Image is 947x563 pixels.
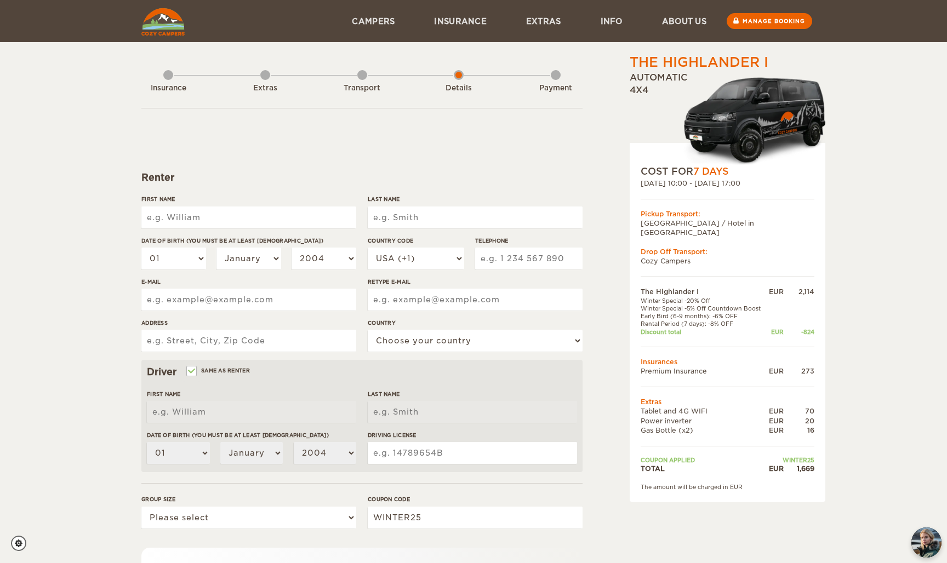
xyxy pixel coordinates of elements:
[368,195,583,203] label: Last Name
[641,219,814,237] td: [GEOGRAPHIC_DATA] / Hotel in [GEOGRAPHIC_DATA]
[368,442,577,464] input: e.g. 14789654B
[641,305,767,312] td: Winter Special -5% Off Countdown Boost
[641,256,814,266] td: Cozy Campers
[368,431,577,439] label: Driving License
[141,8,185,36] img: Cozy Campers
[641,426,767,435] td: Gas Bottle (x2)
[147,401,356,423] input: e.g. William
[147,431,356,439] label: Date of birth (You must be at least [DEMOGRAPHIC_DATA])
[368,237,464,245] label: Country Code
[630,72,825,165] div: Automatic 4x4
[11,536,33,551] a: Cookie settings
[141,195,356,203] label: First Name
[368,289,583,311] input: e.g. example@example.com
[784,426,814,435] div: 16
[784,464,814,473] div: 1,669
[641,397,814,406] td: Extras
[141,171,583,184] div: Renter
[332,83,392,94] div: Transport
[784,287,814,296] div: 2,114
[147,390,356,398] label: First Name
[767,366,784,376] div: EUR
[641,328,767,336] td: Discount total
[141,237,356,245] label: Date of birth (You must be at least [DEMOGRAPHIC_DATA])
[784,406,814,416] div: 70
[911,527,942,558] button: chat-button
[767,426,784,435] div: EUR
[368,319,583,327] label: Country
[767,464,784,473] div: EUR
[526,83,586,94] div: Payment
[141,278,356,286] label: E-mail
[429,83,489,94] div: Details
[368,495,583,503] label: Coupon code
[141,330,356,352] input: e.g. Street, City, Zip Code
[368,401,577,423] input: e.g. Smith
[641,357,814,366] td: Insurances
[784,328,814,336] div: -824
[141,289,356,311] input: e.g. example@example.com
[630,53,768,72] div: The Highlander I
[641,209,814,219] div: Pickup Transport:
[641,416,767,426] td: Power inverter
[641,247,814,256] div: Drop Off Transport:
[767,456,814,464] td: WINTER25
[368,278,583,286] label: Retype E-mail
[767,416,784,426] div: EUR
[693,166,728,177] span: 7 Days
[138,83,198,94] div: Insurance
[141,495,356,503] label: Group size
[727,13,812,29] a: Manage booking
[641,456,767,464] td: Coupon applied
[147,365,577,378] div: Driver
[641,464,767,473] td: TOTAL
[674,75,825,165] img: Cozy-3.png
[767,287,784,296] div: EUR
[475,248,583,269] input: e.g. 1 234 567 890
[141,206,356,228] input: e.g. William
[784,416,814,426] div: 20
[767,328,784,336] div: EUR
[187,365,250,376] label: Same as renter
[141,319,356,327] label: Address
[368,390,577,398] label: Last Name
[641,287,767,296] td: The Highlander I
[641,165,814,178] div: COST FOR
[641,312,767,320] td: Early Bird (6-9 months): -6% OFF
[641,483,814,491] div: The amount will be charged in EUR
[475,237,583,245] label: Telephone
[641,297,767,305] td: Winter Special -20% Off
[235,83,295,94] div: Extras
[641,366,767,376] td: Premium Insurance
[641,320,767,328] td: Rental Period (7 days): -8% OFF
[767,406,784,416] div: EUR
[368,206,583,228] input: e.g. Smith
[784,366,814,376] div: 273
[187,369,195,376] input: Same as renter
[911,527,942,558] img: Freyja at Cozy Campers
[641,406,767,416] td: Tablet and 4G WIFI
[641,179,814,188] div: [DATE] 10:00 - [DATE] 17:00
